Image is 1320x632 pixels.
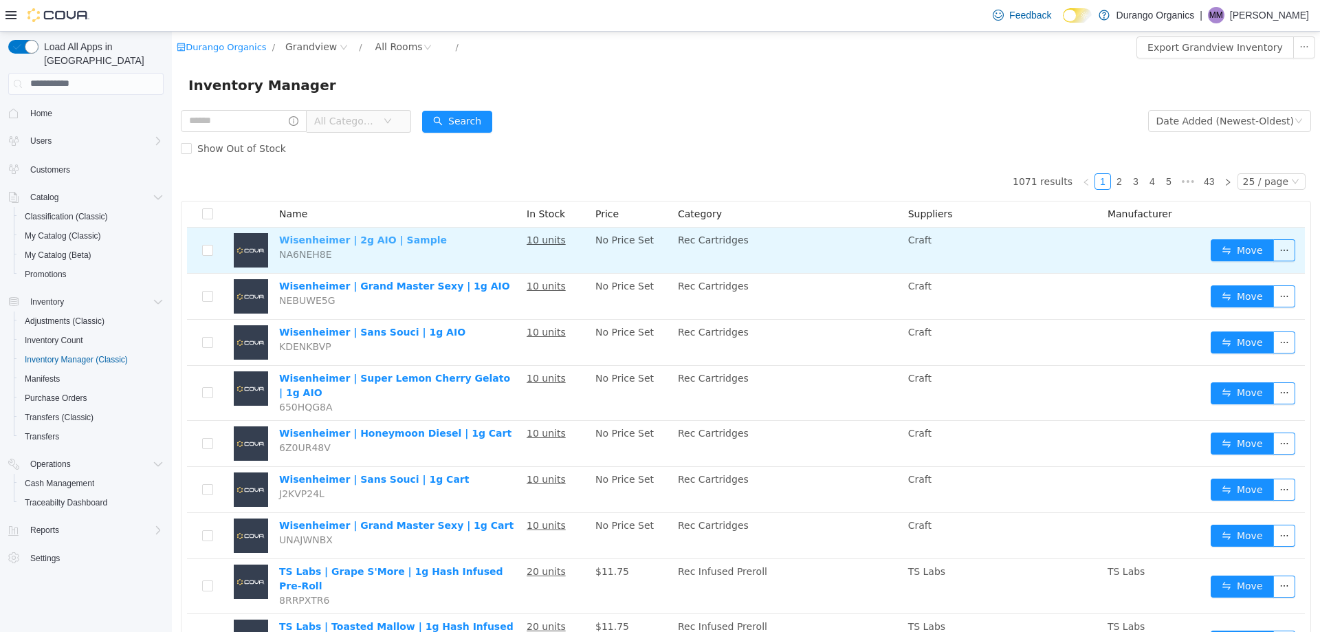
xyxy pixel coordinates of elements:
[1101,493,1123,515] button: icon: ellipsis
[736,488,760,499] span: Craft
[19,332,89,349] a: Inventory Count
[62,441,96,475] img: Wisenheimer | Sans Souci | 1g Cart placeholder
[30,525,59,536] span: Reports
[1200,7,1202,23] p: |
[62,248,96,282] img: Wisenheimer | Grand Master Sexy | 1g AIO placeholder
[423,442,482,453] span: No Price Set
[355,589,394,600] u: 20 units
[355,442,394,453] u: 10 units
[30,459,71,470] span: Operations
[25,230,101,241] span: My Catalog (Classic)
[212,85,220,95] i: icon: down
[107,295,294,306] a: Wisenheimer | Sans Souci | 1g AIO
[30,192,58,203] span: Catalog
[355,203,394,214] u: 10 units
[736,249,760,260] span: Craft
[25,393,87,404] span: Purchase Orders
[25,373,60,384] span: Manifests
[284,10,287,21] span: /
[25,431,59,442] span: Transfers
[19,247,164,263] span: My Catalog (Beta)
[940,142,955,157] a: 2
[736,534,773,545] span: TS Labs
[14,312,169,331] button: Adjustments (Classic)
[736,177,781,188] span: Suppliers
[500,527,731,582] td: Rec Infused Preroll
[3,521,169,540] button: Reports
[203,5,251,25] div: All Rooms
[8,98,164,604] nav: Complex example
[984,79,1122,100] div: Date Added (Newest-Oldest)
[25,250,91,261] span: My Catalog (Beta)
[500,334,731,389] td: Rec Cartridges
[107,457,153,468] span: J2KVP24L
[62,533,96,567] img: TS Labs | Grape S'More | 1g Hash Infused Pre-Roll placeholder
[1052,146,1060,155] i: icon: right
[14,226,169,246] button: My Catalog (Classic)
[19,494,164,511] span: Traceabilty Dashboard
[25,160,164,177] span: Customers
[736,295,760,306] span: Craft
[1071,142,1116,157] div: 25 / page
[355,177,393,188] span: In Stock
[19,390,164,406] span: Purchase Orders
[62,294,96,328] img: Wisenheimer | Sans Souci | 1g AIO placeholder
[19,228,164,244] span: My Catalog (Classic)
[423,177,447,188] span: Price
[1121,5,1143,27] button: icon: ellipsis
[14,331,169,350] button: Inventory Count
[62,340,96,374] img: Wisenheimer | Super Lemon Cherry Gelato | 1g AIO placeholder
[500,196,731,242] td: Rec Cartridges
[1005,142,1027,158] li: Next 5 Pages
[3,131,169,151] button: Users
[16,43,173,65] span: Inventory Manager
[14,493,169,512] button: Traceabilty Dashboard
[939,142,956,158] li: 2
[30,135,52,146] span: Users
[3,292,169,312] button: Inventory
[936,589,973,600] span: TS Labs
[19,266,72,283] a: Promotions
[423,396,482,407] span: No Price Set
[19,351,164,368] span: Inventory Manager (Classic)
[25,335,83,346] span: Inventory Count
[1039,254,1102,276] button: icon: swapMove
[19,266,164,283] span: Promotions
[423,341,482,352] span: No Price Set
[25,522,164,538] span: Reports
[3,188,169,207] button: Catalog
[500,389,731,435] td: Rec Cartridges
[107,177,135,188] span: Name
[500,481,731,527] td: Rec Cartridges
[987,1,1057,29] a: Feedback
[19,208,113,225] a: Classification (Classic)
[736,203,760,214] span: Craft
[38,40,164,67] span: Load All Apps in [GEOGRAPHIC_DATA]
[25,162,76,178] a: Customers
[19,428,65,445] a: Transfers
[25,456,76,472] button: Operations
[107,396,340,407] a: Wisenheimer | Honeymoon Diesel | 1g Cart
[423,249,482,260] span: No Price Set
[1005,142,1027,158] span: •••
[62,588,96,622] img: TS Labs | Toasted Mallow | 1g Hash Infused Pre-Roll placeholder
[19,247,97,263] a: My Catalog (Beta)
[25,412,93,423] span: Transfers (Classic)
[113,8,165,23] span: Grandview
[14,389,169,408] button: Purchase Orders
[936,177,1000,188] span: Manufacturer
[62,395,96,429] img: Wisenheimer | Honeymoon Diesel | 1g Cart placeholder
[30,108,52,119] span: Home
[1101,544,1123,566] button: icon: ellipsis
[1039,351,1102,373] button: icon: swapMove
[423,203,482,214] span: No Price Set
[19,371,164,387] span: Manifests
[19,208,164,225] span: Classification (Classic)
[107,249,338,260] a: Wisenheimer | Grand Master Sexy | 1g AIO
[355,534,394,545] u: 20 units
[19,351,133,368] a: Inventory Manager (Classic)
[107,534,331,560] a: TS Labs | Grape S'More | 1g Hash Infused Pre-Roll
[5,11,14,20] i: icon: shop
[25,105,58,122] a: Home
[30,553,60,564] span: Settings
